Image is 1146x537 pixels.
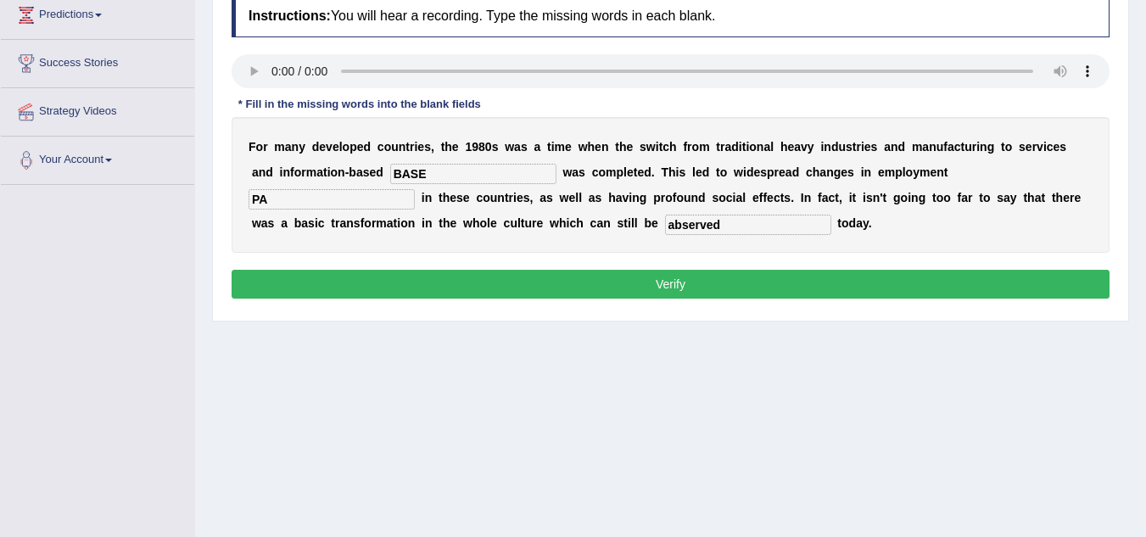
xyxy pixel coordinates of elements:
b: h [608,191,616,204]
b: l [742,191,746,204]
b: p [767,165,774,179]
b: d [266,165,273,179]
b: d [698,191,706,204]
b: d [644,165,651,179]
b: w [734,165,743,179]
b: r [720,140,724,154]
b: n [911,191,919,204]
b: e [767,191,774,204]
b: 9 [472,140,478,154]
b: c [377,140,384,154]
b: o [936,191,944,204]
b: e [627,165,634,179]
b: ' [880,191,882,204]
b: s [456,191,463,204]
b: o [665,191,673,204]
b: s [363,165,370,179]
b: s [546,191,553,204]
b: h [668,165,676,179]
b: r [856,140,860,154]
b: m [274,140,284,154]
b: h [1056,191,1064,204]
b: p [653,191,661,204]
b: F [249,140,256,154]
b: m [306,165,316,179]
b: o [1005,140,1013,154]
b: m [555,140,565,154]
b: n [497,191,505,204]
b: y [808,140,814,154]
b: s [784,191,791,204]
b: d [792,165,800,179]
b: t [659,140,663,154]
b: r [263,140,267,154]
b: w [579,140,588,154]
b: g [919,191,926,204]
b: s [866,191,873,204]
b: t [1001,140,1005,154]
b: e [370,165,377,179]
b: h [443,191,450,204]
b: t [883,191,887,204]
b: o [718,191,726,204]
b: , [530,191,534,204]
b: i [676,165,679,179]
b: l [623,165,627,179]
b: m [885,165,895,179]
b: n [936,165,944,179]
b: i [863,191,866,204]
b: f [759,191,763,204]
b: o [720,165,728,179]
b: n [804,191,812,204]
b: o [943,191,951,204]
b: d [312,140,320,154]
b: u [684,191,691,204]
b: o [676,191,684,204]
b: c [592,165,599,179]
b: i [739,140,742,154]
b: t [634,165,638,179]
b: f [818,191,822,204]
b: c [829,191,836,204]
b: g [640,191,647,204]
b: m [920,165,930,179]
b: r [1032,140,1037,154]
b: a [735,191,742,204]
b: m [699,140,709,154]
b: a [316,165,323,179]
b: h [669,140,677,154]
b: l [339,140,343,154]
b: a [252,165,259,179]
b: a [884,140,891,154]
b: e [626,140,633,154]
b: n [259,165,266,179]
b: c [774,191,780,204]
b: p [349,140,357,154]
b: e [878,165,885,179]
b: r [661,191,665,204]
b: n [292,140,299,154]
b: 1 [465,140,472,154]
b: a [261,216,268,230]
b: n [929,140,936,154]
b: o [983,191,991,204]
b: u [838,140,846,154]
b: o [294,165,302,179]
b: u [964,140,972,154]
b: i [629,191,632,204]
b: o [384,140,392,154]
b: f [763,191,767,204]
b: g [834,165,841,179]
b: f [683,140,687,154]
b: a [301,216,308,230]
b: e [696,165,702,179]
b: a [539,191,546,204]
b: a [948,140,954,154]
b: e [841,165,847,179]
b: i [733,191,736,204]
b: d [731,140,739,154]
b: n [873,191,880,204]
b: r [410,140,414,154]
b: t [780,191,785,204]
b: w [560,191,569,204]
